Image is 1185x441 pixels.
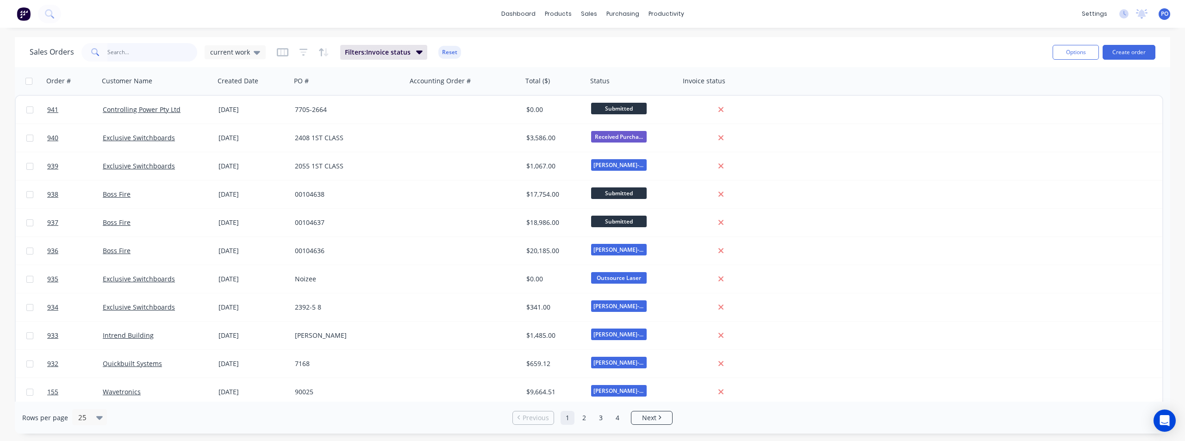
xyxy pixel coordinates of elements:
[345,48,411,57] span: Filters: Invoice status
[294,76,309,86] div: PO #
[340,45,427,60] button: Filters:Invoice status
[591,357,647,368] span: [PERSON_NAME]-Power C5
[295,105,398,114] div: 7705-2664
[47,180,103,208] a: 938
[631,413,672,422] a: Next page
[47,303,58,312] span: 934
[523,413,549,422] span: Previous
[218,76,258,86] div: Created Date
[103,218,131,227] a: Boss Fire
[509,411,676,425] ul: Pagination
[591,131,647,143] span: Received Purcha...
[526,246,581,255] div: $20,185.00
[642,413,656,422] span: Next
[295,359,398,368] div: 7168
[218,161,287,171] div: [DATE]
[295,331,398,340] div: [PERSON_NAME]
[591,159,647,171] span: [PERSON_NAME]-Power C5
[295,303,398,312] div: 2392-5 8
[47,161,58,171] span: 939
[46,76,71,86] div: Order #
[47,293,103,321] a: 934
[591,103,647,114] span: Submitted
[103,274,175,283] a: Exclusive Switchboards
[497,7,540,21] a: dashboard
[591,272,647,284] span: Outsource Laser
[47,152,103,180] a: 939
[591,329,647,340] span: [PERSON_NAME]-Power C5
[591,385,647,397] span: [PERSON_NAME]-Power C5
[438,46,461,59] button: Reset
[218,387,287,397] div: [DATE]
[17,7,31,21] img: Factory
[47,218,58,227] span: 937
[1053,45,1099,60] button: Options
[295,387,398,397] div: 90025
[526,359,581,368] div: $659.12
[218,218,287,227] div: [DATE]
[295,274,398,284] div: Noizee
[295,161,398,171] div: 2055 1ST CLASS
[295,246,398,255] div: 00104636
[561,411,574,425] a: Page 1 is your current page
[30,48,74,56] h1: Sales Orders
[1154,410,1176,432] div: Open Intercom Messenger
[103,331,154,340] a: Intrend Building
[1103,45,1155,60] button: Create order
[591,244,647,255] span: [PERSON_NAME]-Power C5
[295,190,398,199] div: 00104638
[683,76,725,86] div: Invoice status
[103,359,162,368] a: Quickbuilt Systems
[1077,7,1112,21] div: settings
[47,331,58,340] span: 933
[47,96,103,124] a: 941
[103,303,175,311] a: Exclusive Switchboards
[218,303,287,312] div: [DATE]
[210,47,250,57] span: current work
[591,187,647,199] span: Submitted
[591,216,647,227] span: Submitted
[526,218,581,227] div: $18,986.00
[590,76,610,86] div: Status
[47,190,58,199] span: 938
[103,190,131,199] a: Boss Fire
[611,411,624,425] a: Page 4
[591,300,647,312] span: [PERSON_NAME]-Power C5
[1161,10,1168,18] span: PO
[103,387,141,396] a: Wavetronics
[47,133,58,143] span: 940
[526,331,581,340] div: $1,485.00
[47,265,103,293] a: 935
[602,7,644,21] div: purchasing
[47,124,103,152] a: 940
[107,43,198,62] input: Search...
[525,76,550,86] div: Total ($)
[22,413,68,422] span: Rows per page
[218,359,287,368] div: [DATE]
[576,7,602,21] div: sales
[47,322,103,349] a: 933
[526,133,581,143] div: $3,586.00
[218,190,287,199] div: [DATE]
[526,161,581,171] div: $1,067.00
[644,7,689,21] div: productivity
[103,246,131,255] a: Boss Fire
[47,274,58,284] span: 935
[103,133,175,142] a: Exclusive Switchboards
[47,387,58,397] span: 155
[102,76,152,86] div: Customer Name
[218,274,287,284] div: [DATE]
[47,378,103,406] a: 155
[295,133,398,143] div: 2408 1ST CLASS
[410,76,471,86] div: Accounting Order #
[218,246,287,255] div: [DATE]
[526,105,581,114] div: $0.00
[47,105,58,114] span: 941
[526,303,581,312] div: $341.00
[47,246,58,255] span: 936
[526,387,581,397] div: $9,664.51
[218,105,287,114] div: [DATE]
[513,413,554,422] a: Previous page
[103,105,181,114] a: Controlling Power Pty Ltd
[526,274,581,284] div: $0.00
